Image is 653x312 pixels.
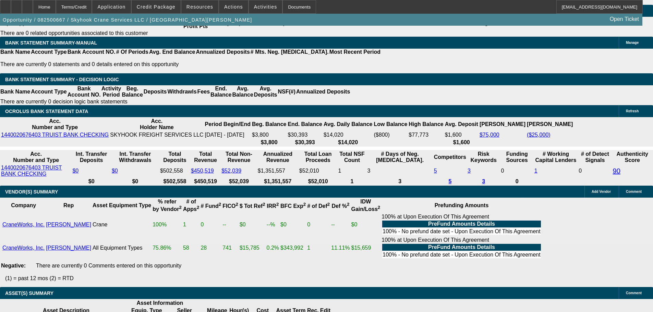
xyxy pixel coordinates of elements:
[287,118,322,131] th: End. Balance
[263,202,265,207] sup: 2
[31,85,67,98] th: Account Type
[195,49,250,55] th: Annualized Deposits
[626,190,642,194] span: Comment
[607,13,642,25] a: Open Ticket
[266,237,279,259] td: 0.2%
[578,151,612,164] th: # of Detect Signals
[200,237,221,259] td: 28
[331,203,349,209] b: Def %
[534,168,537,174] a: 1
[221,151,257,164] th: Total Non-Revenue
[254,85,278,98] th: Avg. Deposits
[257,151,298,164] th: Annualized Revenue
[250,49,329,55] th: # Mts. Neg. [MEDICAL_DATA].
[5,275,653,282] p: (1) = past 12 mos (2) = RTD
[257,178,298,185] th: $1,351,557
[92,213,152,236] td: Crane
[167,85,197,98] th: Withdrawls
[323,139,373,146] th: $14,020
[277,85,296,98] th: NSF(#)
[338,151,366,164] th: Sum of the Total NSF Count and Total Overdraft Fee Count from Ocrolus
[197,85,210,98] th: Fees
[222,237,239,259] td: 741
[137,4,176,10] span: Credit Package
[448,178,451,184] a: 5
[479,118,526,131] th: [PERSON_NAME]
[143,85,167,98] th: Deposits
[132,0,181,13] button: Credit Package
[327,202,330,207] sup: 2
[613,167,620,175] a: 90
[367,178,433,185] th: 3
[267,203,279,209] b: IRR
[5,189,58,195] span: VENDOR(S) SUMMARY
[382,251,541,258] td: 100% - No prefund date set - Upon Execution Of This Agreement
[445,118,479,131] th: Avg. Deposit
[382,228,541,235] td: 100% - No prefund date set - Upon Execution Of This Agreement
[382,237,541,259] div: 100% at Upon Execution Of This Agreement
[31,49,67,55] th: Account Type
[1,263,26,269] b: Negative:
[626,109,639,113] span: Refresh
[287,139,322,146] th: $30,393
[191,178,220,185] th: $450,519
[482,178,485,184] a: 3
[11,202,36,208] b: Company
[445,132,479,138] td: $1,600
[592,190,611,194] span: Add Vendor
[235,202,238,207] sup: 2
[626,41,639,45] span: Manage
[67,85,101,98] th: Bank Account NO.
[378,205,380,210] sup: 2
[110,118,204,131] th: Acc. Holder Name
[186,4,213,10] span: Resources
[252,132,287,138] td: $3,800
[307,213,330,236] td: 0
[121,85,143,98] th: Beg. Balance
[434,151,467,164] th: Competitors
[3,17,252,23] span: Opportunity / 082500667 / Skyhook Crane Services LLC / [GEOGRAPHIC_DATA][PERSON_NAME]
[1,132,109,138] a: 1440020676403 TRUIST BANK CHECKING
[338,178,366,185] th: 1
[296,85,350,98] th: Annualized Deposits
[299,164,337,177] td: $52,010
[307,237,330,259] td: 1
[5,109,88,114] span: OCROLUS BANK STATEMENT DATA
[351,199,380,212] b: IDW Gain/Loss
[181,0,218,13] button: Resources
[221,168,241,174] a: $52,039
[239,237,266,259] td: $15,785
[303,202,306,207] sup: 2
[183,237,199,259] td: 58
[527,118,573,131] th: [PERSON_NAME]
[280,203,306,209] b: BFC Exp
[307,203,330,209] b: # of Def
[224,4,243,10] span: Actions
[501,178,533,185] th: 0
[101,85,122,98] th: Activity Period
[351,213,381,236] td: $0
[467,151,500,164] th: Risk Keywords
[5,77,119,82] span: Bank Statement Summary - Decision Logic
[63,202,74,208] b: Rep
[201,203,221,209] b: # Fund
[501,151,533,164] th: Funding Sources
[160,151,190,164] th: Total Deposits
[197,205,199,210] sup: 2
[480,132,499,138] a: $75,000
[111,151,159,164] th: Int. Transfer Withdrawals
[97,4,125,10] span: Application
[72,178,110,185] th: $0
[116,49,149,55] th: # Of Periods
[331,213,350,236] td: --
[382,214,541,236] div: 100% at Upon Execution Of This Agreement
[527,132,551,138] a: ($25,000)
[110,132,204,138] td: SKYHOOK FREIGHT SERVICES LLC
[445,139,479,146] th: $1,600
[93,202,151,208] b: Asset Equipment Type
[5,290,53,296] span: ASSET(S) SUMMARY
[428,221,495,227] b: PreFund Amounts Details
[160,178,190,185] th: $502,558
[323,118,373,131] th: Avg. Daily Balance
[205,118,251,131] th: Period Begin/End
